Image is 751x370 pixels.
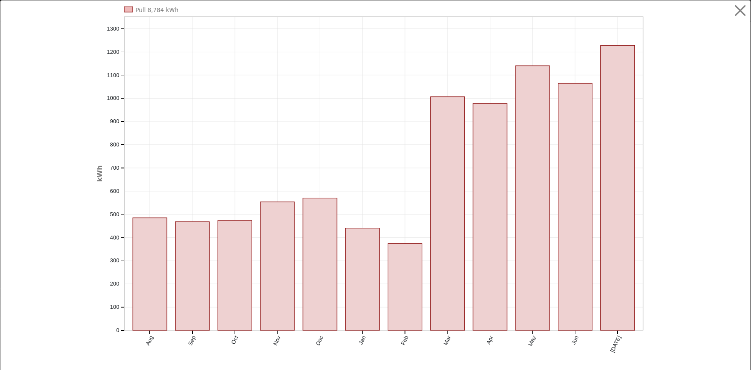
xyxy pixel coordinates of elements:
[144,335,154,346] text: Aug
[107,49,119,55] text: 1200
[442,335,452,346] text: Mar
[516,66,550,331] rect: onclick=""
[175,222,209,330] rect: onclick=""
[107,72,119,78] text: 1100
[303,198,337,330] rect: onclick=""
[133,218,167,330] rect: onclick=""
[358,335,367,345] text: Jan
[187,335,197,346] text: Sep
[315,335,325,347] text: Dec
[473,103,507,330] rect: onclick=""
[346,228,380,330] rect: onclick=""
[230,335,239,345] text: Oct
[601,45,635,330] rect: onclick=""
[136,7,179,13] text: Pull 8,784 kWh
[110,304,120,311] text: 100
[107,95,119,102] text: 1000
[110,234,120,241] text: 400
[110,281,120,287] text: 200
[96,165,104,182] text: kWh
[527,335,538,347] text: May
[107,25,119,32] text: 1300
[110,258,120,264] text: 300
[431,97,465,331] rect: onclick=""
[609,335,623,353] text: [DATE]
[558,84,592,331] rect: onclick=""
[110,165,120,171] text: 700
[272,335,282,347] text: Nov
[116,327,119,334] text: 0
[570,335,580,345] text: Jun
[260,202,294,331] rect: onclick=""
[110,141,120,148] text: 800
[388,244,422,331] rect: onclick=""
[110,211,120,218] text: 500
[110,188,120,194] text: 600
[218,221,252,330] rect: onclick=""
[110,118,120,125] text: 900
[400,335,410,346] text: Feb
[485,335,495,345] text: Apr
